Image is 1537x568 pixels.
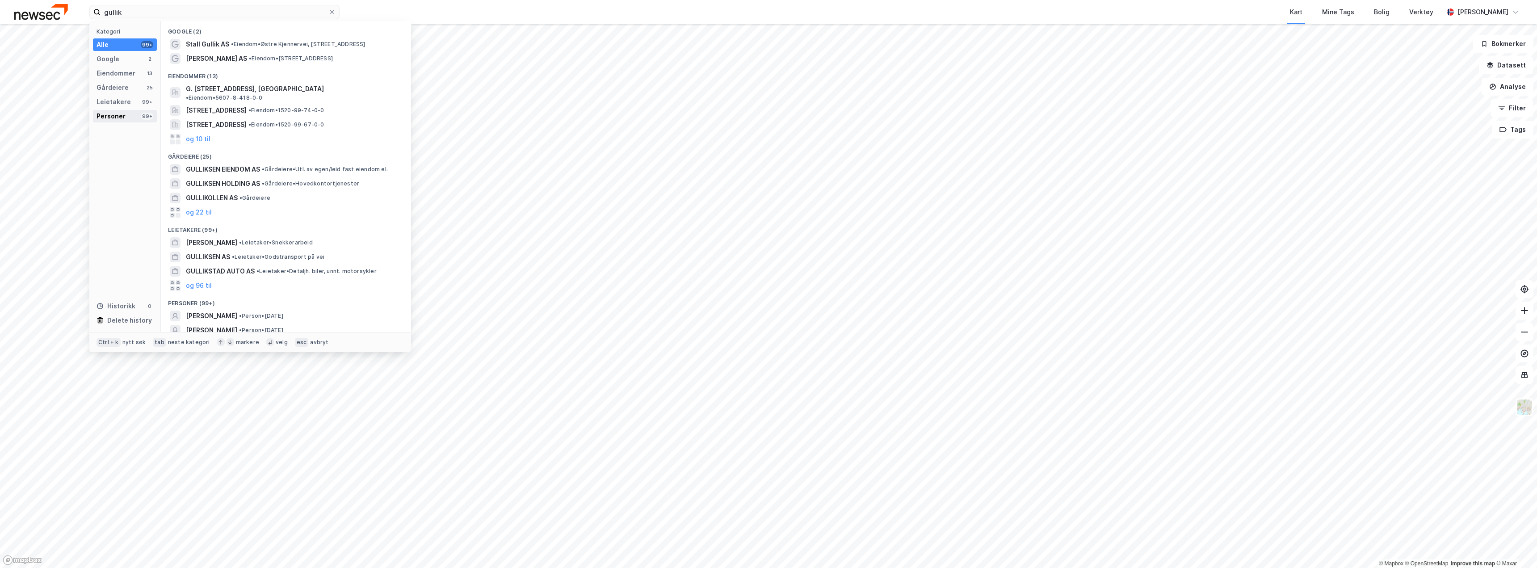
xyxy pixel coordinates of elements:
span: G. [STREET_ADDRESS], [GEOGRAPHIC_DATA] [186,84,324,94]
div: 99+ [141,41,153,48]
div: Historikk [97,301,135,311]
span: • [186,94,189,101]
div: Eiendommer [97,68,135,79]
div: Personer [97,111,126,122]
span: [PERSON_NAME] [186,311,237,321]
span: Eiendom • [STREET_ADDRESS] [249,55,333,62]
img: newsec-logo.f6e21ccffca1b3a03d2d.png [14,4,68,20]
span: GULLIKOLLEN AS [186,193,238,203]
div: neste kategori [168,339,210,346]
div: Kontrollprogram for chat [1492,525,1537,568]
div: Google [97,54,119,64]
span: • [239,312,242,319]
span: • [248,121,251,128]
div: 0 [146,303,153,310]
span: [STREET_ADDRESS] [186,119,247,130]
span: [PERSON_NAME] [186,237,237,248]
div: Ctrl + k [97,338,121,347]
span: • [231,41,234,47]
div: Verktøy [1409,7,1433,17]
button: og 96 til [186,280,212,291]
div: Delete history [107,315,152,326]
span: • [262,180,265,187]
span: Eiendom • 1520-99-67-0-0 [248,121,324,128]
span: Person • [DATE] [239,327,283,334]
span: GULLIKSEN HOLDING AS [186,178,260,189]
div: Kart [1290,7,1302,17]
a: OpenStreetMap [1405,560,1449,567]
div: [PERSON_NAME] [1457,7,1508,17]
button: Filter [1491,99,1533,117]
div: Bolig [1374,7,1390,17]
span: GULLIKSTAD AUTO AS [186,266,255,277]
div: 99+ [141,98,153,105]
span: • [239,239,242,246]
span: • [239,327,242,333]
button: Bokmerker [1473,35,1533,53]
span: • [239,194,242,201]
span: Gårdeiere • Utl. av egen/leid fast eiendom el. [262,166,388,173]
div: Gårdeiere (25) [161,146,411,162]
div: esc [295,338,309,347]
button: Datasett [1479,56,1533,74]
span: Stall Gullik AS [186,39,229,50]
span: Leietaker • Godstransport på vei [232,253,324,261]
span: • [262,166,265,173]
div: Alle [97,39,109,50]
div: Google (2) [161,21,411,37]
span: [STREET_ADDRESS] [186,105,247,116]
div: Leietakere [97,97,131,107]
span: GULLIKSEN AS [186,252,230,262]
div: Personer (99+) [161,293,411,309]
span: • [248,107,251,114]
div: tab [153,338,166,347]
span: GULLIKSEN EIENDOM AS [186,164,260,175]
a: Mapbox homepage [3,555,42,565]
span: Eiendom • 5607-8-418-0-0 [186,94,263,101]
div: avbryt [310,339,328,346]
span: Leietaker • Detaljh. biler, unnt. motorsykler [256,268,377,275]
div: Kategori [97,28,157,35]
div: 25 [146,84,153,91]
span: Eiendom • Østre Kjennervei, [STREET_ADDRESS] [231,41,365,48]
span: • [232,253,235,260]
a: Mapbox [1379,560,1403,567]
span: Person • [DATE] [239,312,283,320]
div: 99+ [141,113,153,120]
div: markere [236,339,259,346]
div: 2 [146,55,153,63]
div: velg [276,339,288,346]
span: Gårdeiere • Hovedkontortjenester [262,180,359,187]
a: Improve this map [1451,560,1495,567]
span: • [256,268,259,274]
iframe: Chat Widget [1492,525,1537,568]
div: Eiendommer (13) [161,66,411,82]
span: Eiendom • 1520-99-74-0-0 [248,107,324,114]
span: Gårdeiere [239,194,270,202]
div: Leietakere (99+) [161,219,411,236]
button: Tags [1492,121,1533,139]
button: og 22 til [186,207,212,218]
span: • [249,55,252,62]
span: [PERSON_NAME] [186,325,237,336]
button: og 10 til [186,134,210,144]
img: Z [1516,399,1533,416]
div: 13 [146,70,153,77]
input: Søk på adresse, matrikkel, gårdeiere, leietakere eller personer [101,5,328,19]
span: Leietaker • Snekkerarbeid [239,239,313,246]
button: Analyse [1482,78,1533,96]
span: [PERSON_NAME] AS [186,53,247,64]
div: Gårdeiere [97,82,129,93]
div: nytt søk [122,339,146,346]
div: Mine Tags [1322,7,1354,17]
